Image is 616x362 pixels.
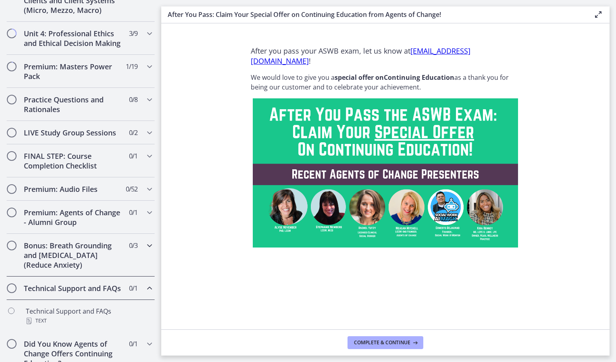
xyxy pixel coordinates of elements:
p: We would love to give you a as a thank you for being our customer and to celebrate your achievement. [251,73,520,92]
span: 0 / 8 [129,95,137,104]
img: After_You_Pass_the_ASWB_Exam__Claim_Your_Special_Offer__On_Continuing_Education!.png [253,98,518,248]
button: Complete & continue [348,336,423,349]
h2: Unit 4: Professional Ethics and Ethical Decision Making [24,29,122,48]
span: 0 / 3 [129,241,137,250]
span: 3 / 9 [129,29,137,38]
h2: Premium: Agents of Change - Alumni Group [24,208,122,227]
span: 0 / 1 [129,283,137,293]
h2: Technical Support and FAQs [24,283,122,293]
strong: pecial offer on [338,73,384,82]
a: [EMAIL_ADDRESS][DOMAIN_NAME] [251,46,470,66]
span: 1 / 19 [126,62,137,71]
h3: After You Pass: Claim Your Special Offer on Continuing Education from Agents of Change! [168,10,581,19]
h2: LIVE Study Group Sessions [24,128,122,137]
span: 0 / 2 [129,128,137,137]
span: 0 / 1 [129,151,137,161]
span: 0 / 52 [126,184,137,194]
h2: FINAL STEP: Course Completion Checklist [24,151,122,171]
h2: Premium: Masters Power Pack [24,62,122,81]
h2: Bonus: Breath Grounding and [MEDICAL_DATA] (Reduce Anxiety) [24,241,122,270]
h2: Premium: Audio Files [24,184,122,194]
h2: Practice Questions and Rationales [24,95,122,114]
div: Text [26,316,152,326]
span: 0 / 1 [129,208,137,217]
span: After you pass your ASWB exam, let us know at ! [251,46,470,66]
div: Technical Support and FAQs [26,306,152,326]
span: 0 / 1 [129,339,137,349]
strong: s [335,73,338,82]
span: Complete & continue [354,339,410,346]
strong: Continuing Education [384,73,454,82]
